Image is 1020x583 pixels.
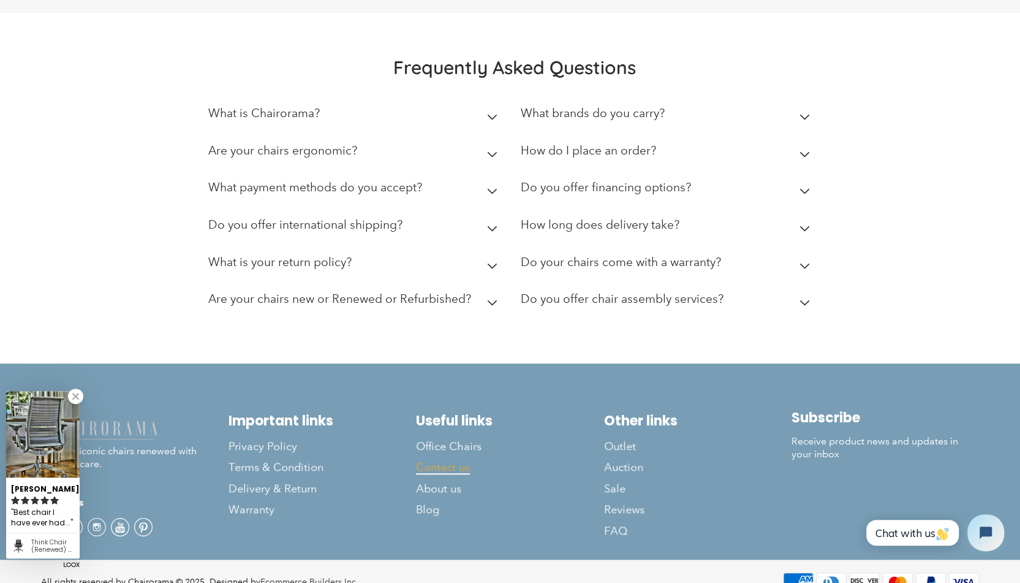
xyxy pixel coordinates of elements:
span: Privacy Policy [229,440,297,454]
a: Blog [416,499,603,520]
span: Office Chairs [416,440,482,454]
summary: Do you offer financing options? [521,172,815,209]
summary: Do your chairs come with a warranty? [521,246,815,284]
h2: Are your chairs new or Renewed or Refurbished? [208,292,471,306]
summary: What is your return policy? [208,246,502,284]
span: Terms & Condition [229,460,323,474]
h2: What payment methods do you accept? [208,180,422,194]
img: Agnes J. review of Think Chair (Renewed) | Black | New Version [6,391,80,478]
span: Outlet [604,440,636,454]
h2: What brands do you carry? [521,106,665,120]
a: Sale [604,478,791,499]
span: FAQ [604,524,627,538]
svg: rating icon full [50,496,59,505]
h2: Important links [229,413,416,429]
div: Think Chair (Renewed) | Black | New Version [31,539,75,554]
h2: Frequently Asked Questions [208,56,821,79]
div: Best chair I have ever had... [11,506,75,530]
span: Delivery & Return [229,482,317,496]
span: Sale [604,482,625,496]
summary: Are your chairs new or Renewed or Refurbished? [208,283,502,321]
svg: rating icon full [21,496,29,505]
h2: What is your return policy? [208,255,352,269]
summary: Do you offer chair assembly services? [521,283,815,321]
span: Blog [416,503,439,517]
span: Auction [604,460,643,474]
h2: Do you offer financing options? [521,180,691,194]
span: Warranty [229,503,274,517]
a: Auction [604,457,791,478]
a: About us [416,478,603,499]
span: About us [416,482,461,496]
iframe: Tidio Chat [853,504,1014,562]
a: Office Chairs [416,436,603,457]
a: Delivery & Return [229,478,416,499]
summary: How do I place an order? [521,135,815,172]
svg: rating icon full [40,496,49,505]
summary: What payment methods do you accept? [208,172,502,209]
h2: Subscribe [791,410,979,426]
summary: What brands do you carry? [521,97,815,135]
summary: Are your chairs ergonomic? [208,135,502,172]
h2: How long does delivery take? [521,218,679,232]
div: [PERSON_NAME] [11,479,75,495]
span: Reviews [604,503,644,517]
h2: Do you offer chair assembly services? [521,292,723,306]
h2: Useful links [416,413,603,429]
p: Receive product news and updates in your inbox [791,435,979,461]
h2: What is Chairorama? [208,106,320,120]
span: Contact us [416,460,470,474]
a: FAQ [604,520,791,541]
svg: rating icon full [11,496,20,505]
h2: Other links [604,413,791,429]
summary: How long does delivery take? [521,209,815,246]
svg: rating icon full [31,496,39,505]
h2: How do I place an order? [521,143,656,158]
summary: What is Chairorama? [208,97,502,135]
a: Terms & Condition [229,457,416,478]
a: Reviews [604,499,791,520]
img: chairorama [41,419,164,440]
a: Contact us [416,457,603,478]
h2: Are your chairs ergonomic? [208,143,357,158]
summary: Do you offer international shipping? [208,209,502,246]
a: Warranty [229,499,416,520]
h2: Do your chairs come with a warranty? [521,255,721,269]
p: Modern iconic chairs renewed with ultimate care. [41,419,229,471]
h2: Do you offer international shipping? [208,218,402,232]
a: Outlet [604,436,791,457]
h4: Folow us [41,495,229,510]
a: Privacy Policy [229,436,416,457]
